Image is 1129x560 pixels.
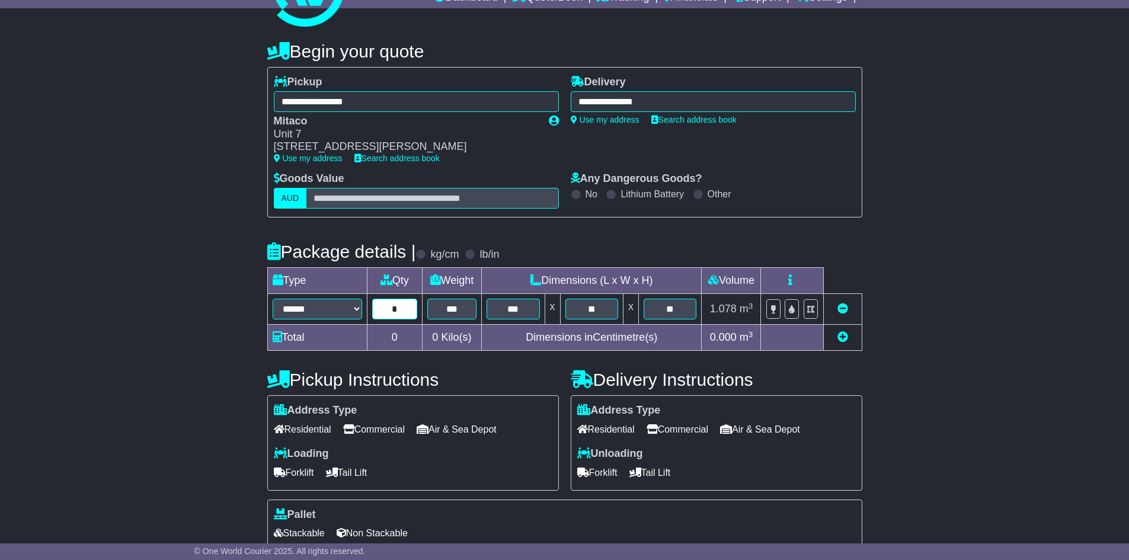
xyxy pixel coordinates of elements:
[749,330,753,339] sup: 3
[586,188,597,200] label: No
[267,242,416,261] h4: Package details |
[274,76,322,89] label: Pickup
[571,115,639,124] a: Use my address
[274,508,316,521] label: Pallet
[417,420,497,439] span: Air & Sea Depot
[577,404,661,417] label: Address Type
[274,128,537,141] div: Unit 7
[651,115,737,124] a: Search address book
[267,41,862,61] h4: Begin your quote
[577,447,643,460] label: Unloading
[274,447,329,460] label: Loading
[837,303,848,315] a: Remove this item
[354,153,440,163] a: Search address book
[274,404,357,417] label: Address Type
[274,463,314,482] span: Forklift
[647,420,708,439] span: Commercial
[720,420,800,439] span: Air & Sea Depot
[740,331,753,343] span: m
[274,115,537,128] div: Mitaco
[545,294,560,325] td: x
[571,76,626,89] label: Delivery
[274,420,331,439] span: Residential
[749,302,753,311] sup: 3
[343,420,405,439] span: Commercial
[194,546,366,556] span: © One World Courier 2025. All rights reserved.
[623,294,639,325] td: x
[267,325,367,351] td: Total
[479,248,499,261] label: lb/in
[274,172,344,185] label: Goods Value
[430,248,459,261] label: kg/cm
[577,463,618,482] span: Forklift
[482,325,702,351] td: Dimensions in Centimetre(s)
[274,524,325,542] span: Stackable
[274,140,537,153] div: [STREET_ADDRESS][PERSON_NAME]
[274,153,343,163] a: Use my address
[577,420,635,439] span: Residential
[710,303,737,315] span: 1.078
[274,188,307,209] label: AUD
[367,325,422,351] td: 0
[422,268,482,294] td: Weight
[629,463,671,482] span: Tail Lift
[432,331,438,343] span: 0
[710,331,737,343] span: 0.000
[326,463,367,482] span: Tail Lift
[267,268,367,294] td: Type
[571,370,862,389] h4: Delivery Instructions
[367,268,422,294] td: Qty
[571,172,702,185] label: Any Dangerous Goods?
[702,268,761,294] td: Volume
[422,325,482,351] td: Kilo(s)
[482,268,702,294] td: Dimensions (L x W x H)
[621,188,684,200] label: Lithium Battery
[837,331,848,343] a: Add new item
[337,524,408,542] span: Non Stackable
[708,188,731,200] label: Other
[740,303,753,315] span: m
[267,370,559,389] h4: Pickup Instructions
